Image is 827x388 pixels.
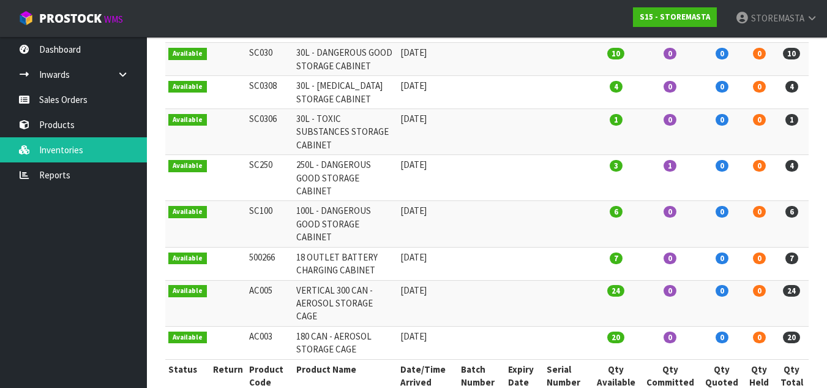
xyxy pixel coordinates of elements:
[753,48,766,59] span: 0
[607,285,624,297] span: 24
[293,280,397,326] td: VERTICAL 300 CAN -AEROSOL STORAGE CAGE
[753,114,766,126] span: 0
[664,206,676,218] span: 0
[397,201,458,247] td: [DATE]
[246,280,293,326] td: AC005
[168,332,207,344] span: Available
[168,160,207,172] span: Available
[246,76,293,109] td: SC0308
[246,247,293,280] td: 500266
[397,43,458,76] td: [DATE]
[246,201,293,247] td: SC100
[664,253,676,264] span: 0
[753,206,766,218] span: 0
[168,114,207,126] span: Available
[716,160,728,172] span: 0
[168,48,207,60] span: Available
[293,247,397,280] td: 18 OUTLET BATTERY CHARGING CABINET
[607,332,624,343] span: 20
[610,160,623,172] span: 3
[397,76,458,109] td: [DATE]
[397,108,458,154] td: [DATE]
[716,206,728,218] span: 0
[293,155,397,201] td: 250L - DANGEROUS GOOD STORAGE CABINET
[397,280,458,326] td: [DATE]
[785,206,798,218] span: 6
[783,285,800,297] span: 24
[397,155,458,201] td: [DATE]
[783,48,800,59] span: 10
[753,160,766,172] span: 0
[716,114,728,126] span: 0
[664,114,676,126] span: 0
[293,76,397,109] td: 30L - [MEDICAL_DATA] STORAGE CABINET
[640,12,710,22] strong: S15 - STOREMASTA
[716,48,728,59] span: 0
[293,108,397,154] td: 30L - TOXIC SUBSTANCES STORAGE CABINET
[716,332,728,343] span: 0
[397,247,458,280] td: [DATE]
[783,332,800,343] span: 20
[751,12,804,24] span: STOREMASTA
[246,43,293,76] td: SC030
[246,326,293,359] td: AC003
[293,326,397,359] td: 180 CAN - AEROSOL STORAGE CAGE
[168,81,207,93] span: Available
[716,253,728,264] span: 0
[246,155,293,201] td: SC250
[753,285,766,297] span: 0
[293,201,397,247] td: 100L - DANGEROUS GOOD STORAGE CABINET
[246,108,293,154] td: SC0306
[610,206,623,218] span: 6
[785,81,798,93] span: 4
[716,81,728,93] span: 0
[664,48,676,59] span: 0
[785,114,798,126] span: 1
[785,253,798,264] span: 7
[168,206,207,218] span: Available
[664,160,676,172] span: 1
[753,81,766,93] span: 0
[716,285,728,297] span: 0
[664,332,676,343] span: 0
[610,253,623,264] span: 7
[293,43,397,76] td: 30L - DANGEROUS GOOD STORAGE CABINET
[610,81,623,93] span: 4
[168,253,207,265] span: Available
[104,13,123,25] small: WMS
[39,10,102,26] span: ProStock
[397,326,458,359] td: [DATE]
[610,114,623,126] span: 1
[18,10,34,26] img: cube-alt.png
[753,332,766,343] span: 0
[785,160,798,172] span: 4
[607,48,624,59] span: 10
[664,285,676,297] span: 0
[753,253,766,264] span: 0
[664,81,676,93] span: 0
[168,285,207,297] span: Available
